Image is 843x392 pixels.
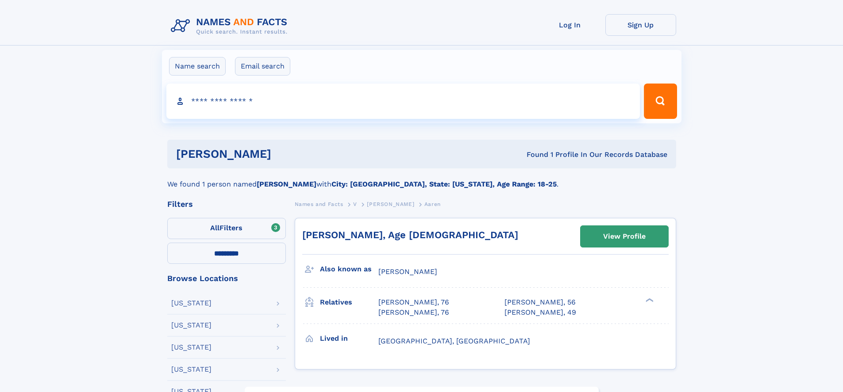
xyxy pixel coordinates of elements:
[320,295,378,310] h3: Relatives
[424,201,441,207] span: Aaren
[320,262,378,277] h3: Also known as
[210,224,219,232] span: All
[167,274,286,282] div: Browse Locations
[353,201,357,207] span: V
[167,218,286,239] label: Filters
[171,344,212,351] div: [US_STATE]
[504,308,576,317] a: [PERSON_NAME], 49
[603,226,646,247] div: View Profile
[331,180,557,188] b: City: [GEOGRAPHIC_DATA], State: [US_STATE], Age Range: 18-25
[399,150,667,160] div: Found 1 Profile In Our Records Database
[581,226,668,247] a: View Profile
[605,14,676,36] a: Sign Up
[171,322,212,329] div: [US_STATE]
[643,297,654,303] div: ❯
[235,57,290,76] label: Email search
[295,198,343,209] a: Names and Facts
[171,300,212,307] div: [US_STATE]
[302,229,518,240] a: [PERSON_NAME], Age [DEMOGRAPHIC_DATA]
[644,84,677,119] button: Search Button
[171,366,212,373] div: [US_STATE]
[166,84,640,119] input: search input
[378,297,449,307] a: [PERSON_NAME], 76
[378,267,437,276] span: [PERSON_NAME]
[367,201,414,207] span: [PERSON_NAME]
[320,331,378,346] h3: Lived in
[504,297,576,307] a: [PERSON_NAME], 56
[353,198,357,209] a: V
[378,337,530,345] span: [GEOGRAPHIC_DATA], [GEOGRAPHIC_DATA]
[535,14,605,36] a: Log In
[167,200,286,208] div: Filters
[167,14,295,38] img: Logo Names and Facts
[378,308,449,317] a: [PERSON_NAME], 76
[169,57,226,76] label: Name search
[167,168,676,190] div: We found 1 person named with .
[176,148,399,160] h1: [PERSON_NAME]
[367,198,414,209] a: [PERSON_NAME]
[257,180,316,188] b: [PERSON_NAME]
